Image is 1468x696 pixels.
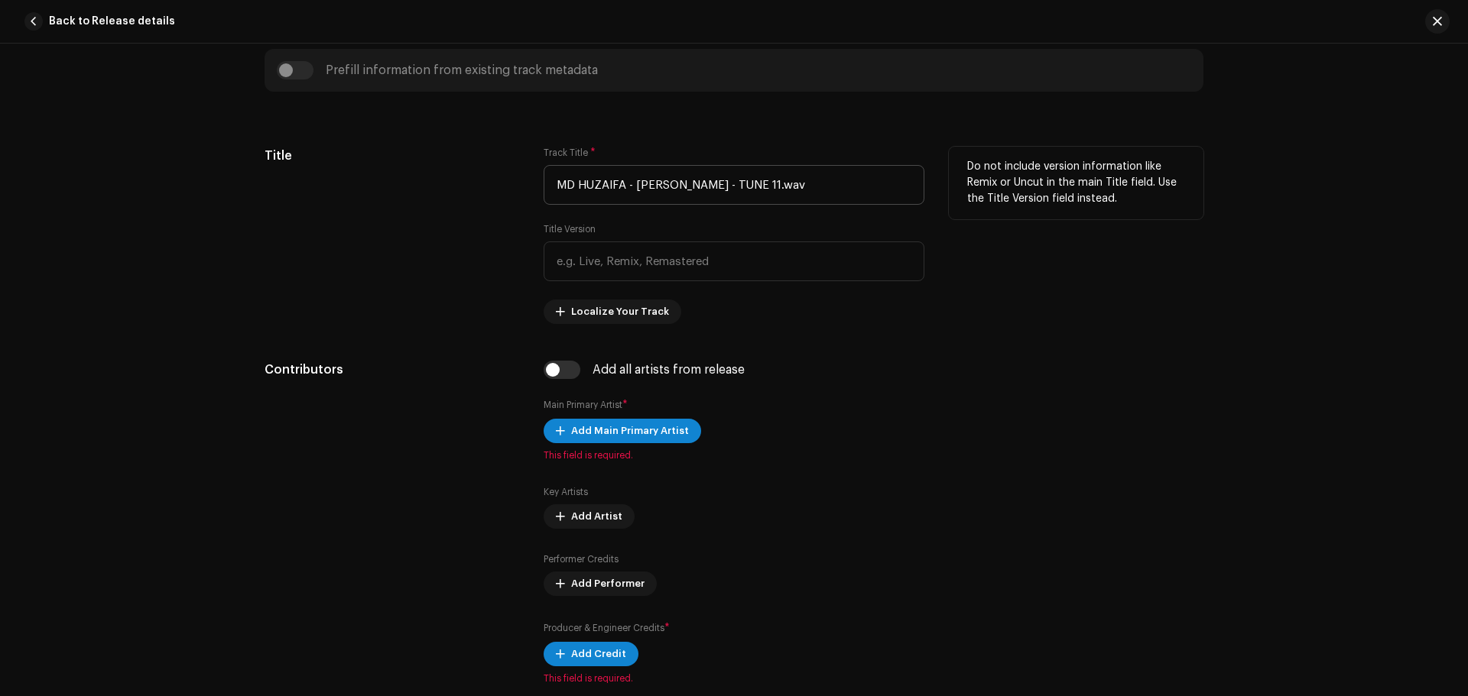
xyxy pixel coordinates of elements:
[544,553,619,565] label: Performer Credits
[544,165,924,205] input: Enter the name of the track
[544,571,657,596] button: Add Performer
[544,504,635,529] button: Add Artist
[571,416,689,446] span: Add Main Primary Artist
[571,568,645,599] span: Add Performer
[265,361,519,379] h5: Contributors
[544,642,638,666] button: Add Credit
[265,147,519,165] h5: Title
[571,296,669,327] span: Localize Your Track
[544,672,924,685] span: This field is required.
[544,623,664,633] small: Producer & Engineer Credits
[571,501,622,532] span: Add Artist
[593,364,745,376] div: Add all artists from release
[544,400,622,410] small: Main Primary Artist
[544,147,596,159] label: Track Title
[544,241,924,281] input: e.g. Live, Remix, Remastered
[544,299,681,324] button: Localize Your Track
[571,639,626,669] span: Add Credit
[967,159,1185,207] p: Do not include version information like Remix or Uncut in the main Title field. Use the Title Ver...
[544,449,924,461] span: This field is required.
[544,419,701,443] button: Add Main Primary Artist
[544,223,596,235] label: Title Version
[544,486,588,498] label: Key Artists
